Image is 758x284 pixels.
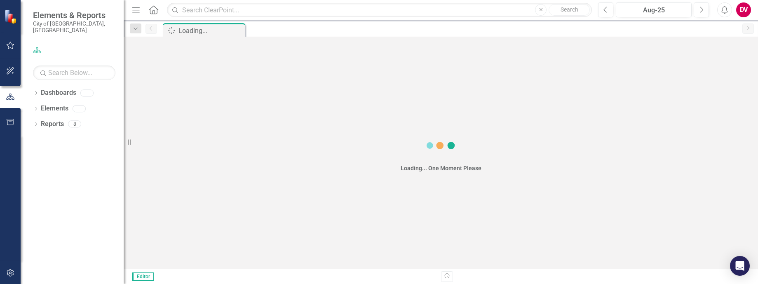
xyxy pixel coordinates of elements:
a: Reports [41,120,64,129]
input: Search Below... [33,66,115,80]
small: City of [GEOGRAPHIC_DATA], [GEOGRAPHIC_DATA] [33,20,115,34]
button: Aug-25 [616,2,692,17]
span: Editor [132,272,154,281]
a: Dashboards [41,88,76,98]
div: Loading... One Moment Please [401,164,481,172]
span: Search [561,6,578,13]
button: DV [736,2,751,17]
div: Aug-25 [619,5,689,15]
div: 8 [68,121,81,128]
button: Search [549,4,590,16]
img: ClearPoint Strategy [4,9,19,24]
div: Open Intercom Messenger [730,256,750,276]
a: Elements [41,104,68,113]
div: Loading... [178,26,243,36]
input: Search ClearPoint... [167,3,592,17]
span: Elements & Reports [33,10,115,20]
